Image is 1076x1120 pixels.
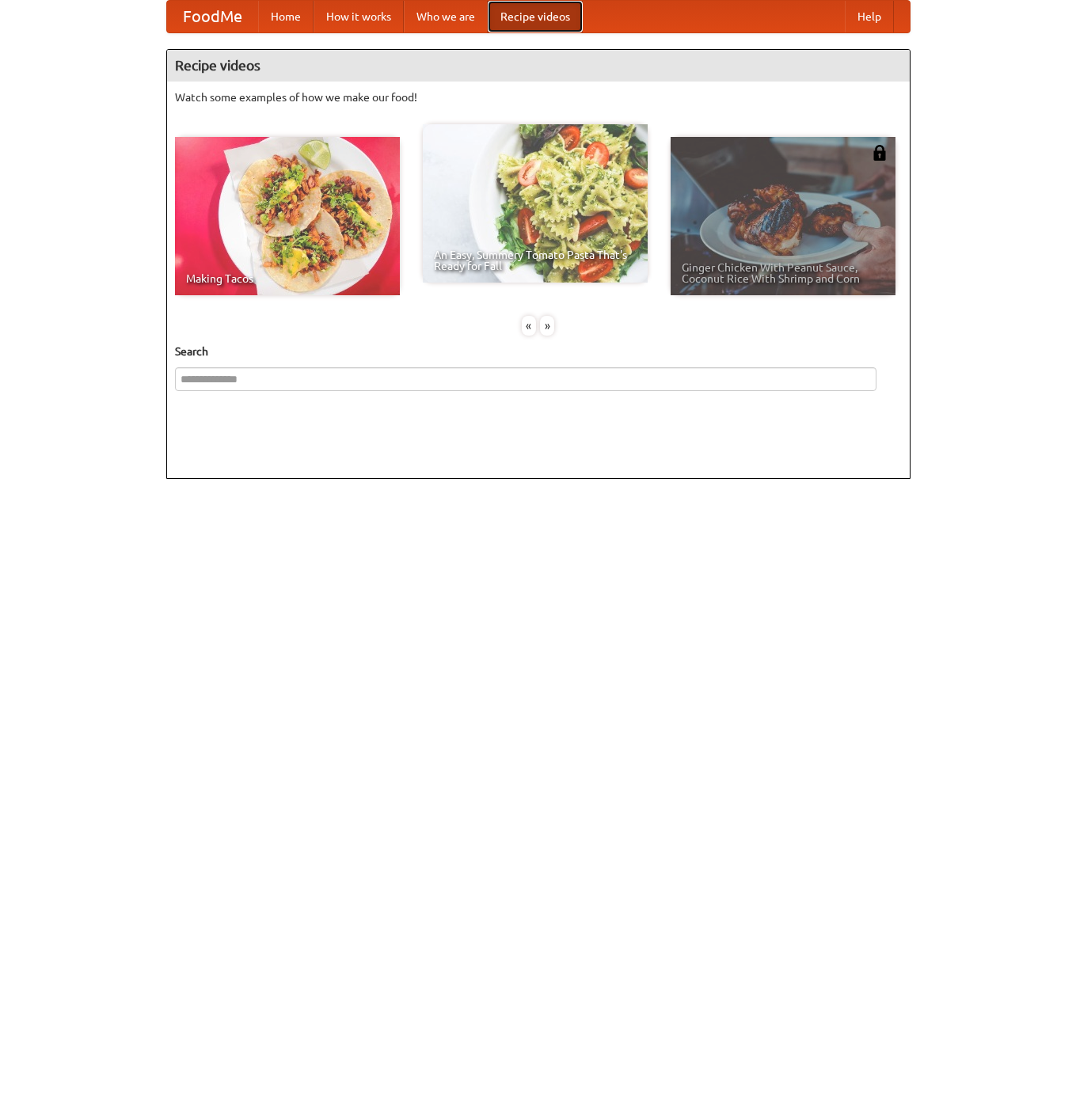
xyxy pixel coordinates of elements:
a: Recipe videos [488,1,583,32]
a: Home [258,1,314,32]
div: » [540,316,554,336]
div: « [522,316,536,336]
p: Watch some examples of how we make our food! [175,89,902,105]
span: An Easy, Summery Tomato Pasta That's Ready for Fall [434,249,637,271]
a: Who we are [404,1,488,32]
h5: Search [175,344,902,359]
a: How it works [314,1,404,32]
a: FoodMe [167,1,258,32]
a: Help [845,1,894,32]
img: 483408.png [872,145,888,161]
a: Making Tacos [175,137,400,295]
a: An Easy, Summery Tomato Pasta That's Ready for Fall [423,124,648,283]
h4: Recipe videos [167,50,910,82]
span: Making Tacos [186,273,389,284]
